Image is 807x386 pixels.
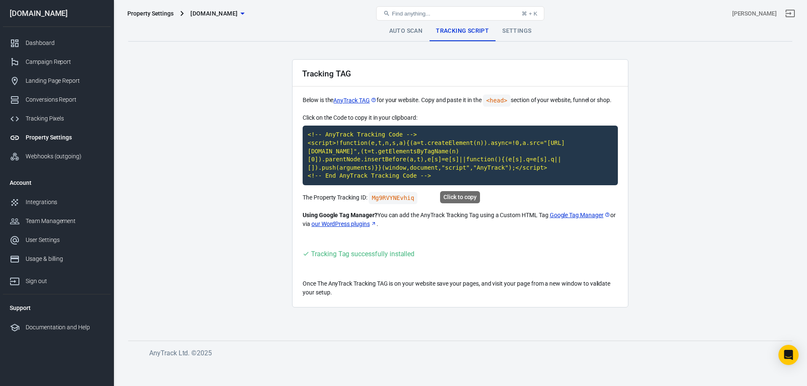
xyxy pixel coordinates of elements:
[26,255,104,263] div: Usage & billing
[496,21,538,41] a: Settings
[311,249,414,259] div: Tracking Tag successfully installed
[303,126,618,185] code: Click to copy
[440,191,480,203] div: Click to copy
[3,212,111,231] a: Team Management
[303,279,618,297] p: Once The AnyTrack Tracking TAG is on your website save your pages, and visit your page from a new...
[732,9,777,18] div: Account id: ssz0EPfR
[26,114,104,123] div: Tracking Pixels
[26,152,104,161] div: Webhooks (outgoing)
[26,95,104,104] div: Conversions Report
[392,11,430,17] span: Find anything...
[376,6,544,21] button: Find anything...⌘ + K
[780,3,800,24] a: Sign out
[26,198,104,207] div: Integrations
[149,348,780,358] h6: AnyTrack Ltd. © 2025
[382,21,430,41] a: Auto Scan
[127,9,174,18] div: Property Settings
[302,69,351,78] h2: Tracking TAG
[187,6,248,21] button: [DOMAIN_NAME]
[26,323,104,332] div: Documentation and Help
[303,192,618,204] p: The Property Tracking ID:
[369,192,418,204] code: Click to copy
[3,298,111,318] li: Support
[26,277,104,286] div: Sign out
[429,21,496,41] a: Tracking Script
[3,109,111,128] a: Tracking Pixels
[522,11,537,17] div: ⌘ + K
[550,211,610,220] a: Google Tag Manager
[303,113,618,122] p: Click on the Code to copy it in your clipboard:
[26,58,104,66] div: Campaign Report
[3,10,111,17] div: [DOMAIN_NAME]
[483,95,511,107] code: <head>
[26,236,104,244] div: User Settings
[333,96,376,105] a: AnyTrack TAG
[3,147,111,166] a: Webhooks (outgoing)
[303,212,377,218] strong: Using Google Tag Manager?
[26,133,104,142] div: Property Settings
[3,249,111,268] a: Usage & billing
[3,90,111,109] a: Conversions Report
[26,217,104,226] div: Team Management
[26,39,104,47] div: Dashboard
[3,268,111,291] a: Sign out
[26,76,104,85] div: Landing Page Report
[3,128,111,147] a: Property Settings
[303,249,414,259] div: Visit your website to trigger the Tracking Tag and validate your setup.
[3,231,111,249] a: User Settings
[190,8,237,19] span: sleepbetterinfo.com
[303,211,618,228] p: You can add the AnyTrack Tracking Tag using a Custom HTML Tag or via .
[3,71,111,90] a: Landing Page Report
[778,345,799,365] div: Open Intercom Messenger
[3,193,111,212] a: Integrations
[311,220,377,228] a: our WordPress plugins
[303,95,618,107] p: Below is the for your website. Copy and paste it in the section of your website, funnel or shop.
[3,53,111,71] a: Campaign Report
[3,34,111,53] a: Dashboard
[3,173,111,193] li: Account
